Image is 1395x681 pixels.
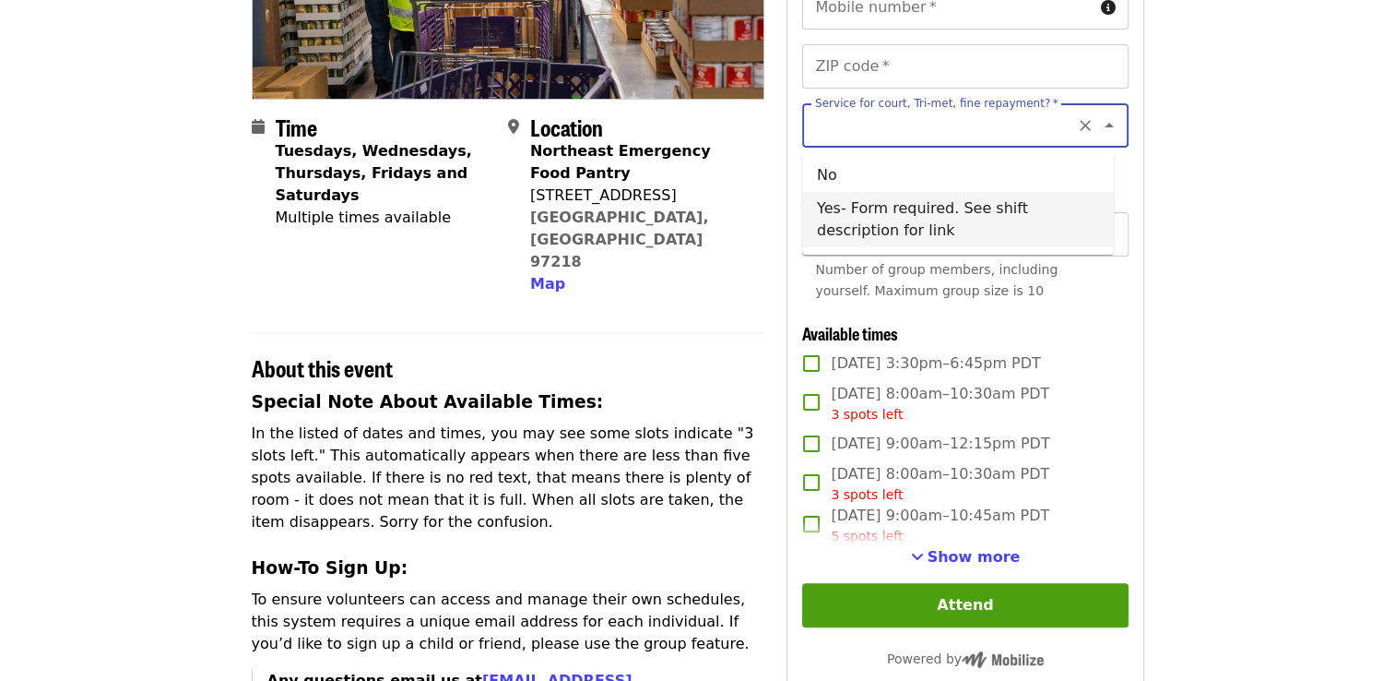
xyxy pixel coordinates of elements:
[831,352,1040,375] span: [DATE] 3:30pm–6:45pm PDT
[1072,113,1098,138] button: Clear
[530,142,711,182] strong: Northeast Emergency Food Pantry
[276,142,472,204] strong: Tuesdays, Wednesdays, Thursdays, Fridays and Saturdays
[252,589,765,655] p: To ensure volunteers can access and manage their own schedules, this system requires a unique ema...
[252,118,265,136] i: calendar icon
[276,207,493,229] div: Multiple times available
[887,651,1044,666] span: Powered by
[831,463,1049,505] span: [DATE] 8:00am–10:30am PDT
[911,546,1021,568] button: See more timeslots
[1096,113,1122,138] button: Close
[252,392,604,412] strong: Special Note About Available Times:
[802,159,1114,192] li: No
[831,487,903,502] span: 3 spots left
[530,209,709,270] a: [GEOGRAPHIC_DATA], [GEOGRAPHIC_DATA] 97218
[530,273,565,295] button: Map
[530,185,750,207] div: [STREET_ADDRESS]
[530,275,565,293] span: Map
[252,352,393,384] span: About this event
[831,383,1049,424] span: [DATE] 8:00am–10:30am PDT
[962,651,1044,668] img: Powered by Mobilize
[831,407,903,422] span: 3 spots left
[928,548,1021,566] span: Show more
[276,111,317,143] span: Time
[252,558,408,578] strong: How-To Sign Up:
[508,118,519,136] i: map-marker-alt icon
[831,433,1049,455] span: [DATE] 9:00am–12:15pm PDT
[802,192,1114,247] li: Yes- Form required. See shift description for link
[815,98,1058,109] label: Service for court, Tri-met, fine repayment?
[831,505,1049,546] span: [DATE] 9:00am–10:45am PDT
[802,44,1128,89] input: ZIP code
[802,583,1128,627] button: Attend
[815,262,1058,298] span: Number of group members, including yourself. Maximum group size is 10
[530,111,603,143] span: Location
[831,529,903,544] span: 5 spots left
[252,423,765,533] p: In the listed of dates and times, you may see some slots indicate "3 slots left." This automatica...
[802,321,898,345] span: Available times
